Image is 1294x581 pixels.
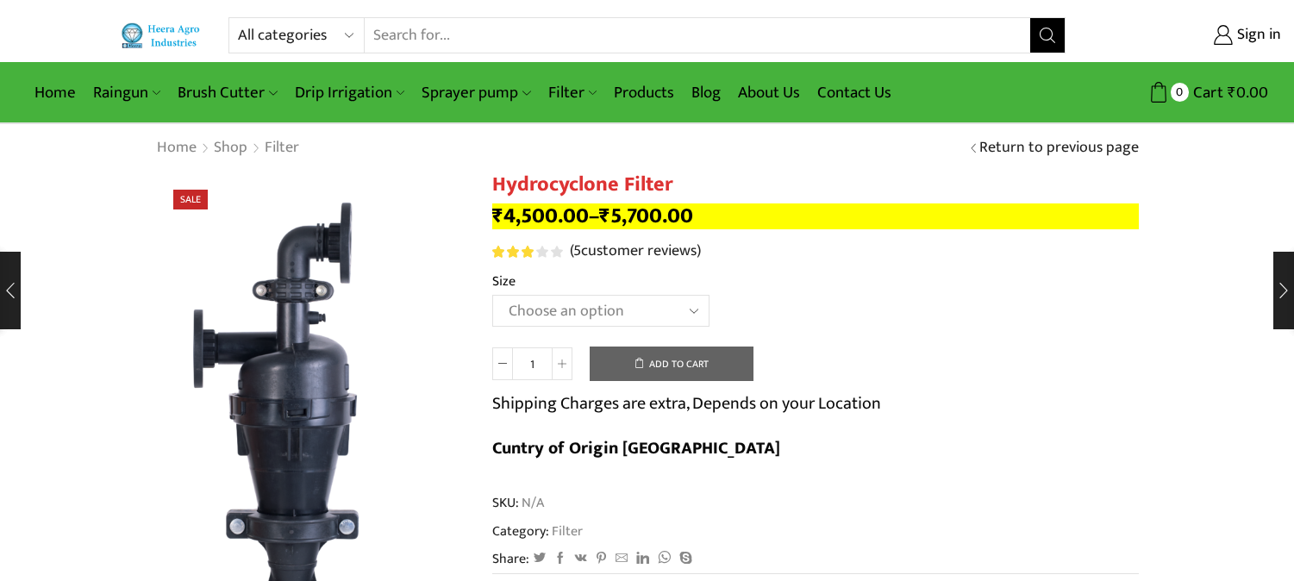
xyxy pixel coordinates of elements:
[26,72,84,113] a: Home
[1171,83,1189,101] span: 0
[492,246,562,258] div: Rated 3.20 out of 5
[213,137,248,159] a: Shop
[599,198,610,234] span: ₹
[519,493,544,513] span: N/A
[492,522,583,541] span: Category:
[286,72,413,113] a: Drip Irrigation
[599,198,693,234] bdi: 5,700.00
[590,347,753,381] button: Add to cart
[264,137,300,159] a: Filter
[492,434,780,463] b: Cuntry of Origin [GEOGRAPHIC_DATA]
[540,72,605,113] a: Filter
[169,72,285,113] a: Brush Cutter
[570,241,701,263] a: (5customer reviews)
[156,137,300,159] nav: Breadcrumb
[492,198,503,234] span: ₹
[1030,18,1065,53] button: Search button
[683,72,729,113] a: Blog
[513,347,552,380] input: Product quantity
[1189,81,1223,104] span: Cart
[492,549,529,569] span: Share:
[1228,79,1236,106] span: ₹
[413,72,539,113] a: Sprayer pump
[492,272,516,291] label: Size
[84,72,169,113] a: Raingun
[492,203,1139,229] p: –
[605,72,683,113] a: Products
[492,390,881,417] p: Shipping Charges are extra, Depends on your Location
[365,18,1029,53] input: Search for...
[809,72,900,113] a: Contact Us
[1228,79,1268,106] bdi: 0.00
[1233,24,1281,47] span: Sign in
[492,246,566,258] span: 5
[492,493,1139,513] span: SKU:
[1083,77,1268,109] a: 0 Cart ₹0.00
[156,137,197,159] a: Home
[492,198,589,234] bdi: 4,500.00
[1091,20,1281,51] a: Sign in
[492,172,1139,197] h1: Hydrocyclone Filter
[729,72,809,113] a: About Us
[573,238,581,264] span: 5
[979,137,1139,159] a: Return to previous page
[492,246,537,258] span: Rated out of 5 based on customer ratings
[549,520,583,542] a: Filter
[173,190,208,209] span: Sale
